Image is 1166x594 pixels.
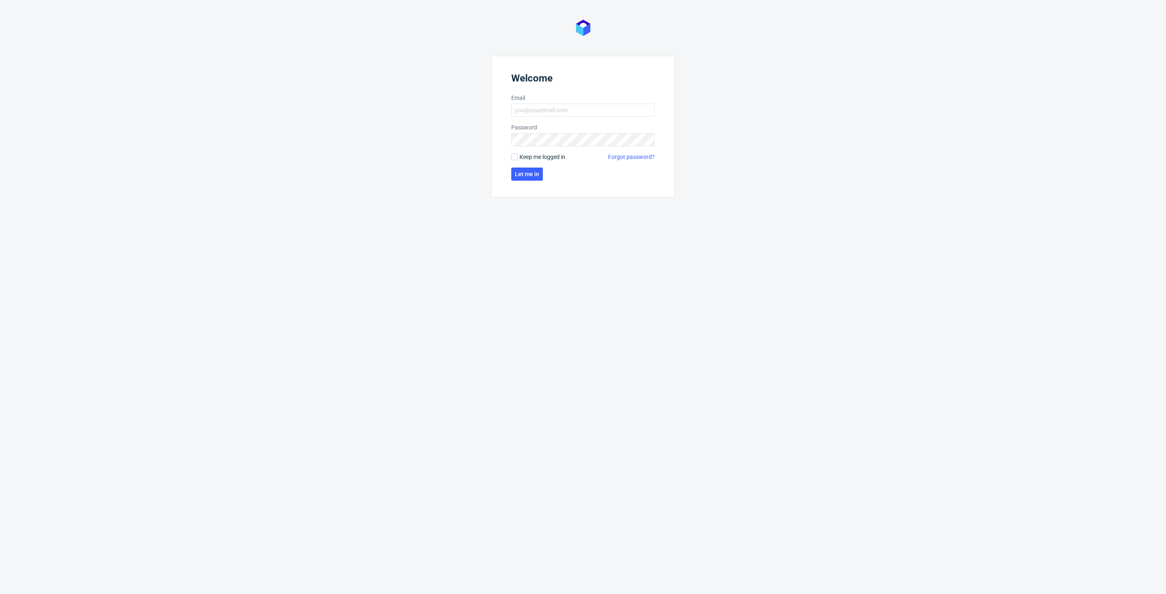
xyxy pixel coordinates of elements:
[608,153,655,161] a: Forgot password?
[511,168,543,181] button: Let me in
[519,153,565,161] span: Keep me logged in
[511,104,655,117] input: you@youremail.com
[511,94,655,102] label: Email
[515,171,539,177] span: Let me in
[511,73,655,87] header: Welcome
[511,123,655,131] label: Password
